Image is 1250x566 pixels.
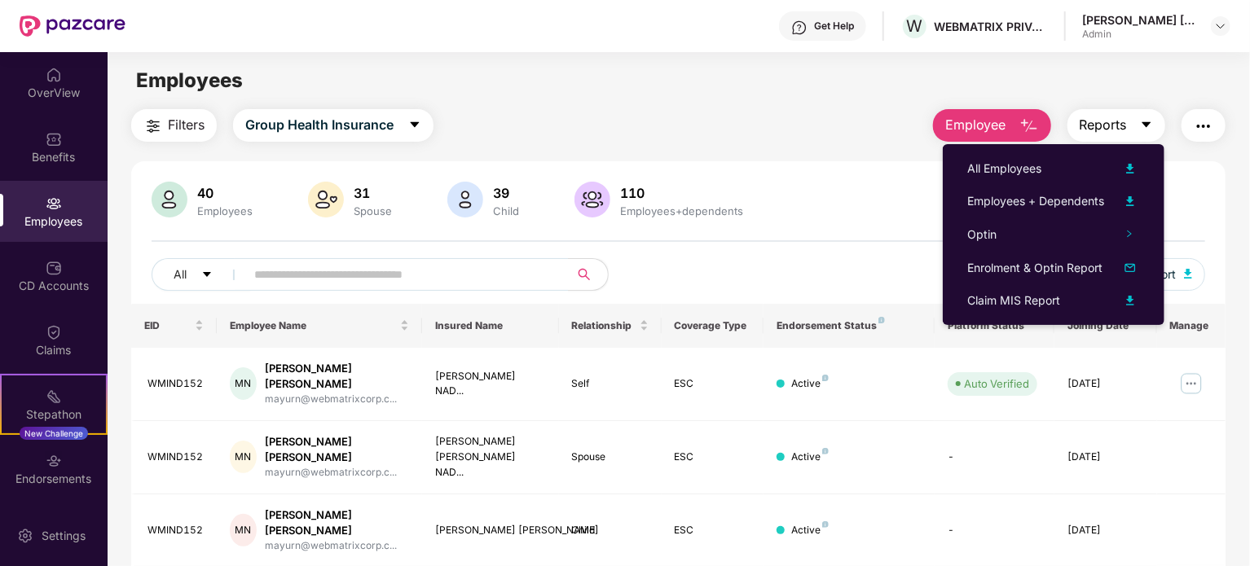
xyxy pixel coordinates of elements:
div: 40 [194,185,256,201]
span: search [568,268,600,281]
div: Get Help [814,20,854,33]
img: svg+xml;base64,PHN2ZyB4bWxucz0iaHR0cDovL3d3dy53My5vcmcvMjAwMC9zdmciIHhtbG5zOnhsaW5rPSJodHRwOi8vd3... [152,182,187,217]
button: Allcaret-down [152,258,251,291]
div: Endorsement Status [777,319,922,332]
span: Group Health Insurance [245,115,394,135]
div: Settings [37,528,90,544]
th: Coverage Type [662,304,764,348]
button: Group Health Insurancecaret-down [233,109,434,142]
span: right [1125,230,1133,238]
div: [DATE] [1067,523,1144,538]
span: All [174,265,187,283]
th: Manage [1157,304,1226,348]
img: New Pazcare Logo [20,15,125,37]
img: svg+xml;base64,PHN2ZyBpZD0iQ2xhaW0iIHhtbG5zPSJodHRwOi8vd3d3LnczLm9yZy8yMDAwL3N2ZyIgd2lkdGg9IjIwIi... [46,324,62,340]
img: svg+xml;base64,PHN2ZyB4bWxucz0iaHR0cDovL3d3dy53My5vcmcvMjAwMC9zdmciIHhtbG5zOnhsaW5rPSJodHRwOi8vd3... [1120,159,1140,178]
div: Enrolment & Optin Report [967,259,1103,277]
div: Child [490,204,522,217]
div: Claim MIS Report [967,292,1060,309]
button: Filters [131,109,217,142]
div: [PERSON_NAME] [PERSON_NAME] [265,434,409,465]
div: 39 [490,185,522,201]
div: Active [791,376,829,392]
div: 31 [350,185,395,201]
img: svg+xml;base64,PHN2ZyBpZD0iRW1wbG95ZWVzIiB4bWxucz0iaHR0cDovL3d3dy53My5vcmcvMjAwMC9zdmciIHdpZHRoPS... [46,195,62,212]
div: Stepathon [2,406,106,423]
div: mayurn@webmatrixcorp.c... [265,465,409,480]
img: svg+xml;base64,PHN2ZyB4bWxucz0iaHR0cDovL3d3dy53My5vcmcvMjAwMC9zdmciIHhtbG5zOnhsaW5rPSJodHRwOi8vd3... [1120,258,1140,278]
span: Employee Name [230,319,397,332]
span: W [907,16,923,36]
div: mayurn@webmatrixcorp.c... [265,538,409,554]
img: svg+xml;base64,PHN2ZyB4bWxucz0iaHR0cDovL3d3dy53My5vcmcvMjAwMC9zdmciIHhtbG5zOnhsaW5rPSJodHRwOi8vd3... [308,182,344,217]
img: svg+xml;base64,PHN2ZyB4bWxucz0iaHR0cDovL3d3dy53My5vcmcvMjAwMC9zdmciIHdpZHRoPSIyMSIgaGVpZ2h0PSIyMC... [46,388,62,405]
img: svg+xml;base64,PHN2ZyB4bWxucz0iaHR0cDovL3d3dy53My5vcmcvMjAwMC9zdmciIHdpZHRoPSI4IiBoZWlnaHQ9IjgiIH... [822,375,829,381]
img: svg+xml;base64,PHN2ZyBpZD0iRHJvcGRvd24tMzJ4MzIiIHhtbG5zPSJodHRwOi8vd3d3LnczLm9yZy8yMDAwL3N2ZyIgd2... [1214,20,1227,33]
div: [PERSON_NAME] [PERSON_NAME] [435,523,546,538]
div: ESC [675,376,751,392]
div: [PERSON_NAME] [PERSON_NAME] [265,507,409,538]
div: Active [791,450,829,465]
img: svg+xml;base64,PHN2ZyBpZD0iSG9tZSIgeG1sbnM9Imh0dHA6Ly93d3cudzMub3JnLzIwMDAvc3ZnIiB3aWR0aD0iMjAiIG... [46,67,62,83]
div: Self [572,376,649,392]
img: svg+xml;base64,PHN2ZyB4bWxucz0iaHR0cDovL3d3dy53My5vcmcvMjAwMC9zdmciIHdpZHRoPSI4IiBoZWlnaHQ9IjgiIH... [878,317,885,323]
div: New Challenge [20,427,88,440]
img: svg+xml;base64,PHN2ZyB4bWxucz0iaHR0cDovL3d3dy53My5vcmcvMjAwMC9zdmciIHhtbG5zOnhsaW5rPSJodHRwOi8vd3... [1120,191,1140,211]
img: svg+xml;base64,PHN2ZyB4bWxucz0iaHR0cDovL3d3dy53My5vcmcvMjAwMC9zdmciIHhtbG5zOnhsaW5rPSJodHRwOi8vd3... [447,182,483,217]
span: Relationship [572,319,636,332]
div: Employees+dependents [617,204,746,217]
span: caret-down [201,269,213,282]
span: EID [144,319,191,332]
span: Optin [967,227,997,241]
div: ESC [675,450,751,465]
th: Insured Name [422,304,559,348]
div: Employees [194,204,256,217]
div: Child [572,523,649,538]
td: - [935,421,1054,494]
img: svg+xml;base64,PHN2ZyBpZD0iQmVuZWZpdHMiIHhtbG5zPSJodHRwOi8vd3d3LnczLm9yZy8yMDAwL3N2ZyIgd2lkdGg9Ij... [46,131,62,147]
div: [PERSON_NAME] [PERSON_NAME] NAD... [435,434,546,480]
div: WMIND152 [147,376,204,392]
div: [PERSON_NAME] [PERSON_NAME] [1082,12,1196,28]
img: manageButton [1178,371,1204,397]
span: caret-down [1140,118,1153,133]
div: Admin [1082,28,1196,41]
div: WMIND152 [147,523,204,538]
img: svg+xml;base64,PHN2ZyB4bWxucz0iaHR0cDovL3d3dy53My5vcmcvMjAwMC9zdmciIHdpZHRoPSIyNCIgaGVpZ2h0PSIyNC... [143,116,163,136]
div: All Employees [967,160,1041,178]
button: Employee [933,109,1051,142]
div: Spouse [350,204,395,217]
img: svg+xml;base64,PHN2ZyBpZD0iU2V0dGluZy0yMHgyMCIgeG1sbnM9Imh0dHA6Ly93d3cudzMub3JnLzIwMDAvc3ZnIiB3aW... [17,528,33,544]
div: WMIND152 [147,450,204,465]
th: EID [131,304,217,348]
th: Employee Name [217,304,422,348]
div: Spouse [572,450,649,465]
img: svg+xml;base64,PHN2ZyB4bWxucz0iaHR0cDovL3d3dy53My5vcmcvMjAwMC9zdmciIHdpZHRoPSI4IiBoZWlnaHQ9IjgiIH... [822,521,829,528]
div: [PERSON_NAME] [PERSON_NAME] [265,361,409,392]
span: Reports [1080,115,1127,135]
img: svg+xml;base64,PHN2ZyB4bWxucz0iaHR0cDovL3d3dy53My5vcmcvMjAwMC9zdmciIHhtbG5zOnhsaW5rPSJodHRwOi8vd3... [1120,291,1140,310]
div: [PERSON_NAME] NAD... [435,369,546,400]
img: svg+xml;base64,PHN2ZyBpZD0iSGVscC0zMngzMiIgeG1sbnM9Imh0dHA6Ly93d3cudzMub3JnLzIwMDAvc3ZnIiB3aWR0aD... [791,20,808,36]
span: Employees [136,68,243,92]
div: [DATE] [1067,450,1144,465]
div: ESC [675,523,751,538]
div: WEBMATRIX PRIVATE LIMITED [934,19,1048,34]
div: Auto Verified [964,375,1029,392]
div: 110 [617,185,746,201]
img: svg+xml;base64,PHN2ZyBpZD0iRW5kb3JzZW1lbnRzIiB4bWxucz0iaHR0cDovL3d3dy53My5vcmcvMjAwMC9zdmciIHdpZH... [46,453,62,469]
button: Reportscaret-down [1067,109,1165,142]
img: svg+xml;base64,PHN2ZyB4bWxucz0iaHR0cDovL3d3dy53My5vcmcvMjAwMC9zdmciIHhtbG5zOnhsaW5rPSJodHRwOi8vd3... [1019,116,1039,136]
span: Employee [945,115,1006,135]
div: Employees + Dependents [967,192,1104,210]
img: svg+xml;base64,PHN2ZyBpZD0iQ0RfQWNjb3VudHMiIGRhdGEtbmFtZT0iQ0QgQWNjb3VudHMiIHhtbG5zPSJodHRwOi8vd3... [46,260,62,276]
div: Active [791,523,829,538]
div: MN [230,514,257,546]
img: svg+xml;base64,PHN2ZyB4bWxucz0iaHR0cDovL3d3dy53My5vcmcvMjAwMC9zdmciIHhtbG5zOnhsaW5rPSJodHRwOi8vd3... [574,182,610,217]
span: Filters [168,115,205,135]
th: Relationship [559,304,662,348]
div: MN [230,441,257,473]
div: MN [230,367,257,400]
img: svg+xml;base64,PHN2ZyB4bWxucz0iaHR0cDovL3d3dy53My5vcmcvMjAwMC9zdmciIHdpZHRoPSIyNCIgaGVpZ2h0PSIyNC... [1194,116,1213,136]
img: svg+xml;base64,PHN2ZyB4bWxucz0iaHR0cDovL3d3dy53My5vcmcvMjAwMC9zdmciIHhtbG5zOnhsaW5rPSJodHRwOi8vd3... [1184,269,1192,279]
